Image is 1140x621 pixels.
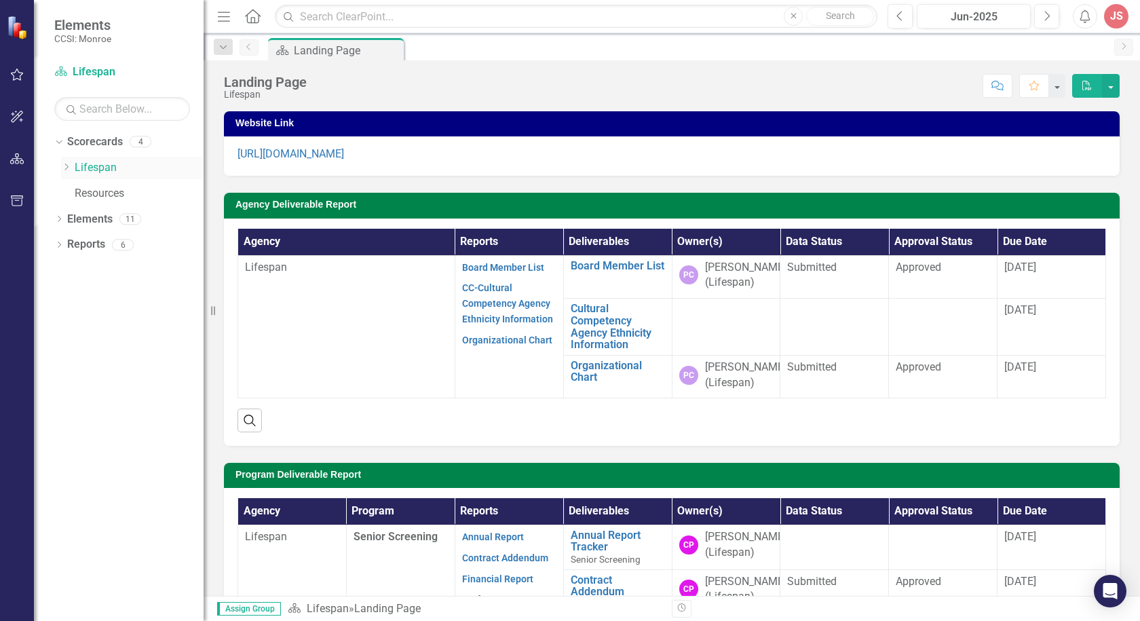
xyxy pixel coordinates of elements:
[563,355,672,398] td: Double-Click to Edit Right Click for Context Menu
[307,602,349,615] a: Lifespan
[780,299,889,355] td: Double-Click to Edit
[67,134,123,150] a: Scorecards
[571,529,665,553] a: Annual Report Tracker
[75,186,204,202] a: Resources
[896,261,941,274] span: Approved
[826,10,855,21] span: Search
[1004,530,1036,543] span: [DATE]
[54,17,111,33] span: Elements
[806,7,874,26] button: Search
[571,360,665,383] a: Organizational Chart
[235,200,1113,210] h3: Agency Deliverable Report
[67,237,105,252] a: Reports
[288,601,662,617] div: »
[112,239,134,250] div: 6
[787,360,837,373] span: Submitted
[462,552,548,563] a: Contract Addendum
[354,530,438,543] span: Senior Screening
[571,303,665,350] a: Cultural Competency Agency Ethnicity Information
[705,574,786,605] div: [PERSON_NAME] (Lifespan)
[787,575,837,588] span: Submitted
[1094,575,1126,607] div: Open Intercom Messenger
[780,255,889,299] td: Double-Click to Edit
[462,531,524,542] a: Annual Report
[563,255,672,299] td: Double-Click to Edit Right Click for Context Menu
[462,594,550,605] a: Performance Report
[462,282,553,324] a: CC-Cultural Competency Agency Ethnicity Information
[679,580,698,599] div: CP
[224,90,307,100] div: Lifespan
[462,335,552,345] a: Organizational Chart
[571,574,665,598] a: Contract Addendum
[1004,261,1036,274] span: [DATE]
[7,16,31,39] img: ClearPoint Strategy
[75,160,204,176] a: Lifespan
[563,525,672,569] td: Double-Click to Edit Right Click for Context Menu
[54,64,190,80] a: Lifespan
[245,260,448,276] p: Lifespan
[679,265,698,284] div: PC
[917,4,1031,29] button: Jun-2025
[889,299,997,355] td: Double-Click to Edit
[224,75,307,90] div: Landing Page
[130,136,151,148] div: 4
[889,355,997,398] td: Double-Click to Edit
[462,262,544,273] a: Board Member List
[563,299,672,355] td: Double-Click to Edit Right Click for Context Menu
[235,470,1113,480] h3: Program Deliverable Report
[679,535,698,554] div: CP
[571,554,641,565] span: Senior Screening
[780,355,889,398] td: Double-Click to Edit
[1004,360,1036,373] span: [DATE]
[1104,4,1128,29] button: JS
[217,602,281,616] span: Assign Group
[54,33,111,44] small: CCSI: Monroe
[896,575,941,588] span: Approved
[896,360,941,373] span: Approved
[921,9,1026,25] div: Jun-2025
[294,42,400,59] div: Landing Page
[787,261,837,274] span: Submitted
[679,366,698,385] div: PC
[889,569,997,614] td: Double-Click to Edit
[462,573,533,584] a: Financial Report
[780,569,889,614] td: Double-Click to Edit
[235,118,1113,128] h3: Website Link
[563,569,672,614] td: Double-Click to Edit Right Click for Context Menu
[705,529,786,561] div: [PERSON_NAME] (Lifespan)
[67,212,113,227] a: Elements
[237,147,344,160] a: [URL][DOMAIN_NAME]
[275,5,877,29] input: Search ClearPoint...
[119,213,141,225] div: 11
[1004,575,1036,588] span: [DATE]
[1004,303,1036,316] span: [DATE]
[705,260,786,291] div: [PERSON_NAME] (Lifespan)
[354,602,421,615] div: Landing Page
[780,525,889,569] td: Double-Click to Edit
[889,255,997,299] td: Double-Click to Edit
[705,360,786,391] div: [PERSON_NAME] (Lifespan)
[54,97,190,121] input: Search Below...
[889,525,997,569] td: Double-Click to Edit
[245,529,339,545] p: Lifespan
[571,260,665,272] a: Board Member List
